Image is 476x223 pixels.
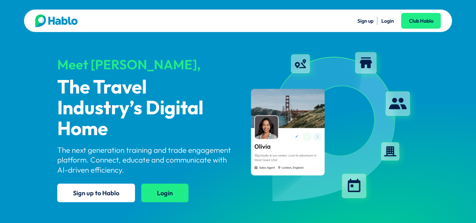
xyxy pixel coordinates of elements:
[357,18,373,24] a: Sign up
[57,77,233,140] p: The Travel Industry’s Digital Home
[244,47,419,208] img: hablo-profile-image
[57,57,233,72] div: Meet [PERSON_NAME],
[381,18,394,24] a: Login
[35,14,78,27] img: Hablo logo main 2
[57,145,233,175] p: The next generation training and trade engagement platform. Connect, educate and communicate with...
[57,184,135,202] a: Sign up to Hablo
[401,13,441,29] a: Club Hablo
[141,184,188,202] a: Login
